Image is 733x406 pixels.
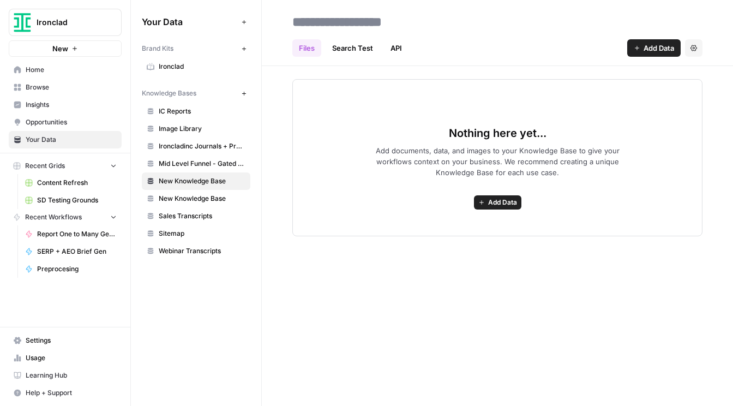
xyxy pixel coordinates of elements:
a: Learning Hub [9,367,122,384]
span: New [52,43,68,54]
span: Mid Level Funnel - Gated Assets + Webinars [159,159,245,169]
button: Recent Workflows [9,209,122,225]
span: Ironclad [37,17,103,28]
img: Ironclad Logo [13,13,32,32]
a: New Knowledge Base [142,172,250,190]
span: Learning Hub [26,371,117,380]
span: New Knowledge Base [159,176,245,186]
span: Report One to Many Generator [37,229,117,239]
span: Opportunities [26,117,117,127]
button: Recent Grids [9,158,122,174]
span: Ironclad [159,62,245,71]
button: Workspace: Ironclad [9,9,122,36]
button: Add Data [627,39,681,57]
a: Browse [9,79,122,96]
a: Usage [9,349,122,367]
button: New [9,40,122,57]
a: Ironcladinc Journals + Products [142,138,250,155]
span: SERP + AEO Brief Gen [37,247,117,256]
span: SD Testing Grounds [37,195,117,205]
span: Browse [26,82,117,92]
span: Recent Workflows [25,212,82,222]
span: Webinar Transcripts [159,246,245,256]
span: Usage [26,353,117,363]
span: Image Library [159,124,245,134]
a: Your Data [9,131,122,148]
a: Settings [9,332,122,349]
a: Ironclad [142,58,250,75]
a: Home [9,61,122,79]
button: Help + Support [9,384,122,402]
span: Brand Kits [142,44,173,53]
a: New Knowledge Base [142,190,250,207]
a: API [384,39,408,57]
span: Home [26,65,117,75]
a: Opportunities [9,114,122,131]
span: Help + Support [26,388,117,398]
span: Your Data [26,135,117,145]
a: Preprocesing [20,260,122,278]
span: Your Data [142,15,237,28]
span: Sitemap [159,229,245,238]
a: Report One to Many Generator [20,225,122,243]
a: Insights [9,96,122,114]
span: Recent Grids [25,161,65,171]
a: Search Test [326,39,380,57]
span: Add Data [488,198,517,207]
span: Preprocesing [37,264,117,274]
button: Add Data [474,195,521,210]
a: Sitemap [142,225,250,242]
a: Sales Transcripts [142,207,250,225]
a: Mid Level Funnel - Gated Assets + Webinars [142,155,250,172]
span: Knowledge Bases [142,88,196,98]
a: Webinar Transcripts [142,242,250,260]
span: Insights [26,100,117,110]
span: IC Reports [159,106,245,116]
span: Settings [26,336,117,345]
a: Files [292,39,321,57]
a: IC Reports [142,103,250,120]
span: Ironcladinc Journals + Products [159,141,245,151]
a: SERP + AEO Brief Gen [20,243,122,260]
span: New Knowledge Base [159,194,245,204]
span: Add Data [644,43,674,53]
span: Add documents, data, and images to your Knowledge Base to give your workflows context on your bus... [358,145,637,178]
a: Image Library [142,120,250,138]
span: Content Refresh [37,178,117,188]
a: SD Testing Grounds [20,192,122,209]
a: Content Refresh [20,174,122,192]
span: Nothing here yet... [449,126,546,141]
span: Sales Transcripts [159,211,245,221]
